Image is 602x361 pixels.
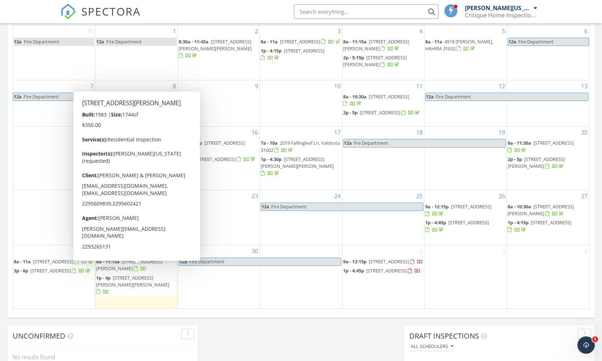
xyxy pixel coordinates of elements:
span: [STREET_ADDRESS] [284,47,324,54]
span: [STREET_ADDRESS] [204,140,245,146]
span: 9a - 12:15p [179,140,202,146]
a: 8a - 11:15a [STREET_ADDRESS][PERSON_NAME] [343,38,424,53]
a: Go to September 22, 2025 [168,190,178,202]
a: 8a - 10:30a [STREET_ADDRESS] [343,93,409,107]
span: Unconfirmed [13,331,65,341]
a: Go to September 13, 2025 [580,80,589,92]
span: 1p - 4:45p [96,156,117,162]
a: Go to September 8, 2025 [171,80,178,92]
td: Go to September 3, 2025 [260,25,342,80]
span: [STREET_ADDRESS][PERSON_NAME] [508,203,574,217]
a: 1p - 4:30p [STREET_ADDRESS][PERSON_NAME][PERSON_NAME] [261,156,334,176]
td: Go to September 25, 2025 [342,190,424,245]
span: 8a - 11a [261,38,278,45]
a: 2p - 5p [STREET_ADDRESS] [179,155,259,164]
a: 8:30a - 11:45a [STREET_ADDRESS][PERSON_NAME][PERSON_NAME] [179,38,252,59]
td: Go to September 15, 2025 [95,127,178,190]
span: 1p - 4:15p [508,219,529,226]
a: 9a - 12:15p [STREET_ADDRESS] [343,258,423,265]
span: 7a - 10a [261,140,278,146]
td: Go to September 2, 2025 [178,25,260,80]
span: 1p - 4p [96,275,111,281]
span: [STREET_ADDRESS] [448,219,489,226]
span: Fire Department [436,93,471,100]
a: Go to September 12, 2025 [497,80,507,92]
span: [STREET_ADDRESS][PERSON_NAME][PERSON_NAME] [96,275,169,288]
span: 8:30a - 11:45a [179,38,209,45]
a: Go to September 26, 2025 [497,190,507,202]
a: 9a - 12:15p [STREET_ADDRESS] [425,203,491,217]
td: Go to September 24, 2025 [260,190,342,245]
span: [STREET_ADDRESS][PERSON_NAME] [508,156,565,169]
td: Go to September 28, 2025 [13,245,95,309]
span: [STREET_ADDRESS] [30,267,71,274]
a: 8a - 10:30a [STREET_ADDRESS][PERSON_NAME] [508,203,574,217]
td: Go to September 20, 2025 [507,127,589,190]
a: 8a - 11:15a [STREET_ADDRESS][PERSON_NAME] [96,258,162,272]
span: 8a - 11a [425,38,442,45]
span: 12a [261,203,270,211]
a: 7a - 10a 2019 Fallingleaf Ln, Valdosta 31602 [261,139,341,154]
a: 9a - 12:15p [STREET_ADDRESS] [425,203,506,218]
td: Go to September 29, 2025 [95,245,178,309]
td: Go to September 18, 2025 [342,127,424,190]
span: 3p - 6p [14,267,28,274]
a: 9a - 12:15p [STREET_ADDRESS] [179,140,245,153]
a: Go to September 1, 2025 [171,25,178,37]
span: 8a - 11a [14,258,31,265]
td: Go to September 16, 2025 [178,127,260,190]
span: [STREET_ADDRESS] [195,156,236,162]
a: Go to September 14, 2025 [86,127,95,138]
a: Go to October 1, 2025 [336,245,342,257]
a: 2p - 5p [STREET_ADDRESS] [343,109,424,117]
a: 9a - 12:15p [STREET_ADDRESS] [179,139,259,154]
a: 8a - 10:30a [STREET_ADDRESS][PERSON_NAME] [96,140,162,153]
div: [PERSON_NAME][US_STATE] [465,4,532,12]
a: 1p - 4:45p [STREET_ADDRESS] [343,267,424,275]
span: [STREET_ADDRESS] [531,219,571,226]
span: 1 [592,336,598,342]
span: Fire Department [24,38,59,45]
a: 8a - 11a [STREET_ADDRESS] [261,38,341,46]
span: 9a - 12:15p [425,203,449,210]
span: [STREET_ADDRESS][PERSON_NAME] [96,258,162,272]
a: 1p - 4:45p [STREET_ADDRESS] [343,267,420,274]
a: 8a - 11a 4518 [PERSON_NAME], HAHIRA 31632 [425,38,506,53]
span: 8a - 11:30a [508,140,531,146]
td: Go to October 2, 2025 [342,245,424,309]
td: Go to September 1, 2025 [95,25,178,80]
span: 12a [14,38,22,45]
span: 9a - 12:15p [343,258,367,265]
span: 12a [343,139,352,147]
td: Go to October 1, 2025 [260,245,342,309]
a: Go to October 3, 2025 [500,245,507,257]
span: Fire Department [271,203,307,210]
td: Go to September 21, 2025 [13,190,95,245]
a: Go to September 3, 2025 [336,25,342,37]
span: 12a [426,93,434,101]
span: [STREET_ADDRESS] [33,258,73,265]
a: 8a - 11:15a [STREET_ADDRESS][PERSON_NAME] [96,258,177,273]
td: Go to September 6, 2025 [507,25,589,80]
span: Draft Inspections [409,331,479,341]
span: 4518 [PERSON_NAME], HAHIRA 31632 [425,38,493,52]
td: Go to September 13, 2025 [507,80,589,127]
span: [STREET_ADDRESS] [122,203,162,210]
span: 12a [13,93,22,101]
a: 2p - 5p [STREET_ADDRESS][PERSON_NAME] [508,156,565,169]
a: Go to September 21, 2025 [86,190,95,202]
td: Go to September 23, 2025 [178,190,260,245]
span: [STREET_ADDRESS][PERSON_NAME] [343,54,407,68]
a: 8a - 11a [STREET_ADDRESS] [261,38,341,45]
a: 8a - 11:30a [STREET_ADDRESS] [508,139,588,154]
a: 1p - 4:15p [STREET_ADDRESS] [261,47,341,62]
a: 1p - 4:45p [STREET_ADDRESS][PERSON_NAME] [96,156,160,169]
td: Go to October 3, 2025 [424,245,507,309]
div: All schedulers [411,344,453,349]
td: Go to September 9, 2025 [178,80,260,127]
a: Go to September 23, 2025 [250,190,260,202]
a: 1p - 4:45p [STREET_ADDRESS] [425,218,506,234]
a: Go to October 4, 2025 [583,245,589,257]
a: Go to September 24, 2025 [333,190,342,202]
a: 8a - 11a [STREET_ADDRESS] [14,258,94,266]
